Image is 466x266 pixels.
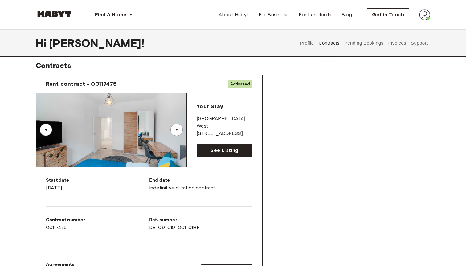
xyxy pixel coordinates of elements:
[95,11,126,18] span: Find A Home
[197,144,252,157] a: See Listing
[343,30,384,57] button: Pending Bookings
[90,9,137,21] button: Find A Home
[387,30,407,57] button: Invoices
[254,9,294,21] a: For Business
[197,115,252,130] p: [GEOGRAPHIC_DATA] , West
[149,177,252,192] div: Indefinitive duration contract
[149,216,252,224] p: Ref. number
[197,130,252,137] p: [STREET_ADDRESS]
[149,177,252,184] p: End date
[46,177,149,192] div: [DATE]
[174,128,180,132] div: ▲
[228,80,252,88] span: Activated
[46,177,149,184] p: Start date
[46,80,117,88] span: Rent contract - 00117475
[419,9,430,20] img: avatar
[219,11,248,18] span: About Habyt
[36,11,73,17] img: Habyt
[372,11,404,18] span: Get in Touch
[299,11,331,18] span: For Landlords
[36,93,186,167] img: Image of the room
[294,9,336,21] a: For Landlords
[36,61,71,70] span: Contracts
[149,216,252,231] div: DE-09-019-001-01HF
[197,103,223,110] span: Your Stay
[43,128,49,132] div: ▲
[259,11,289,18] span: For Business
[214,9,253,21] a: About Habyt
[318,30,340,57] button: Contracts
[298,30,430,57] div: user profile tabs
[211,147,238,154] span: See Listing
[49,37,144,50] span: [PERSON_NAME] !
[341,11,352,18] span: Blog
[36,37,49,50] span: Hi
[299,30,315,57] button: Profile
[410,30,429,57] button: Support
[337,9,357,21] a: Blog
[367,8,409,21] button: Get in Touch
[46,216,149,231] div: 00117475
[46,216,149,224] p: Contract number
